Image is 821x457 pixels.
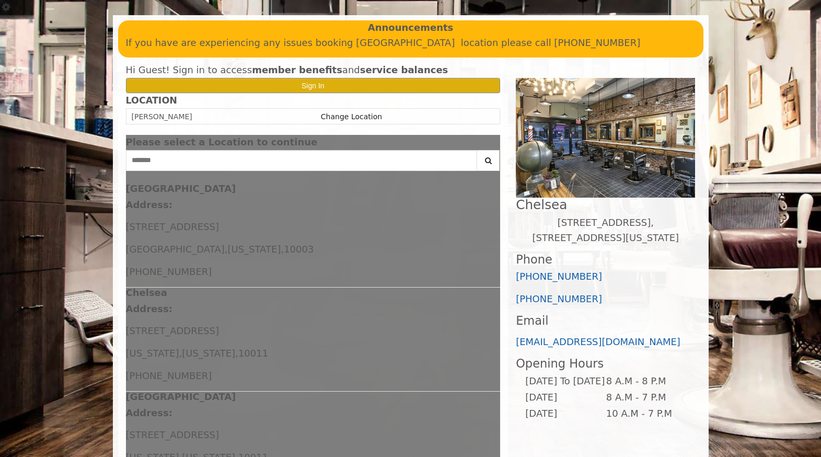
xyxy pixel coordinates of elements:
[126,150,501,176] div: Center Select
[284,244,314,255] span: 10003
[252,64,342,75] b: member benefits
[525,406,605,422] td: [DATE]
[126,150,478,171] input: Search Center
[179,348,182,359] span: ,
[126,303,172,314] b: Address:
[126,183,236,194] b: [GEOGRAPHIC_DATA]
[360,64,448,75] b: service balances
[484,139,500,146] button: close dialog
[182,348,235,359] span: [US_STATE]
[126,95,177,106] b: LOCATION
[126,36,696,51] p: If you have are experiencing any issues booking [GEOGRAPHIC_DATA] location please call [PHONE_NUM...
[606,390,687,406] td: 8 A.M - 7 P.M
[525,373,605,390] td: [DATE] To [DATE]
[126,370,212,381] span: [PHONE_NUMBER]
[126,136,318,147] span: Please select a Location to continue
[126,348,179,359] span: [US_STATE]
[606,373,687,390] td: 8 A.M - 8 P.M
[126,391,236,402] b: [GEOGRAPHIC_DATA]
[126,407,172,418] b: Address:
[516,198,695,212] h2: Chelsea
[281,244,284,255] span: ,
[132,112,192,121] span: [PERSON_NAME]
[126,244,225,255] span: [GEOGRAPHIC_DATA]
[126,429,219,440] span: [STREET_ADDRESS]
[225,244,228,255] span: ,
[321,112,382,121] a: Change Location
[126,266,212,277] span: [PHONE_NUMBER]
[368,20,454,36] b: Announcements
[606,406,687,422] td: 10 A.M - 7 P.M
[126,78,501,93] button: Sign In
[126,221,219,232] span: [STREET_ADDRESS]
[525,390,605,406] td: [DATE]
[516,253,695,266] h3: Phone
[238,348,268,359] span: 10011
[235,348,238,359] span: ,
[516,271,602,282] a: [PHONE_NUMBER]
[126,325,219,336] span: [STREET_ADDRESS]
[516,357,695,370] h3: Opening Hours
[126,287,167,298] b: Chelsea
[126,199,172,210] b: Address:
[516,314,695,327] h3: Email
[126,63,501,78] div: Hi Guest! Sign in to access and
[227,244,281,255] span: [US_STATE]
[516,293,602,304] a: [PHONE_NUMBER]
[482,157,494,164] i: Search button
[516,336,680,347] a: [EMAIL_ADDRESS][DOMAIN_NAME]
[516,215,695,246] p: [STREET_ADDRESS],[STREET_ADDRESS][US_STATE]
